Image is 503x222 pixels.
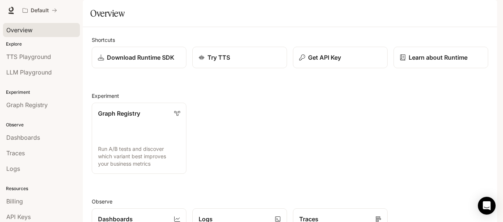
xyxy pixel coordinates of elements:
p: Graph Registry [98,109,140,118]
a: Graph RegistryRun A/B tests and discover which variant best improves your business metrics [92,103,186,174]
h2: Observe [92,198,488,205]
a: Learn about Runtime [394,47,488,68]
p: Run A/B tests and discover which variant best improves your business metrics [98,145,180,168]
p: Download Runtime SDK [107,53,174,62]
a: Try TTS [192,47,287,68]
h2: Shortcuts [92,36,488,44]
a: Download Runtime SDK [92,47,186,68]
p: Default [31,7,49,14]
p: Try TTS [207,53,230,62]
p: Get API Key [308,53,341,62]
div: Open Intercom Messenger [478,197,496,215]
p: Learn about Runtime [409,53,467,62]
button: Get API Key [293,47,388,68]
h1: Overview [90,6,125,21]
button: All workspaces [19,3,60,18]
h2: Experiment [92,92,488,100]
